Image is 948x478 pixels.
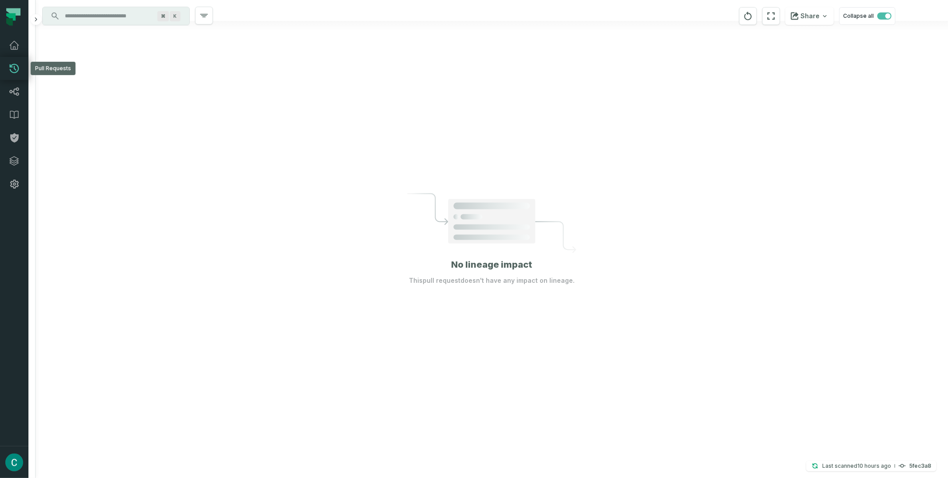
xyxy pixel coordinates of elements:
button: Last scanned[DATE] 00:16:485fec3a8 [806,461,936,471]
span: Press ⌘ + K to focus the search bar [157,11,169,21]
button: Collapse all [839,7,896,25]
relative-time: Sep 11, 2025, 12:16 AM GMT+2 [857,462,891,469]
button: Show browsing panel [31,14,41,25]
p: This pull request doesn't have any impact on lineage. [409,276,575,285]
p: Last scanned [822,462,891,470]
h1: No lineage impact [452,258,532,271]
div: Pull Requests [31,62,76,75]
span: Press ⌘ + K to focus the search bar [170,11,180,21]
button: Share [785,7,834,25]
h4: 5fec3a8 [909,463,931,469]
img: avatar of Cristian Gomez [5,454,23,471]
